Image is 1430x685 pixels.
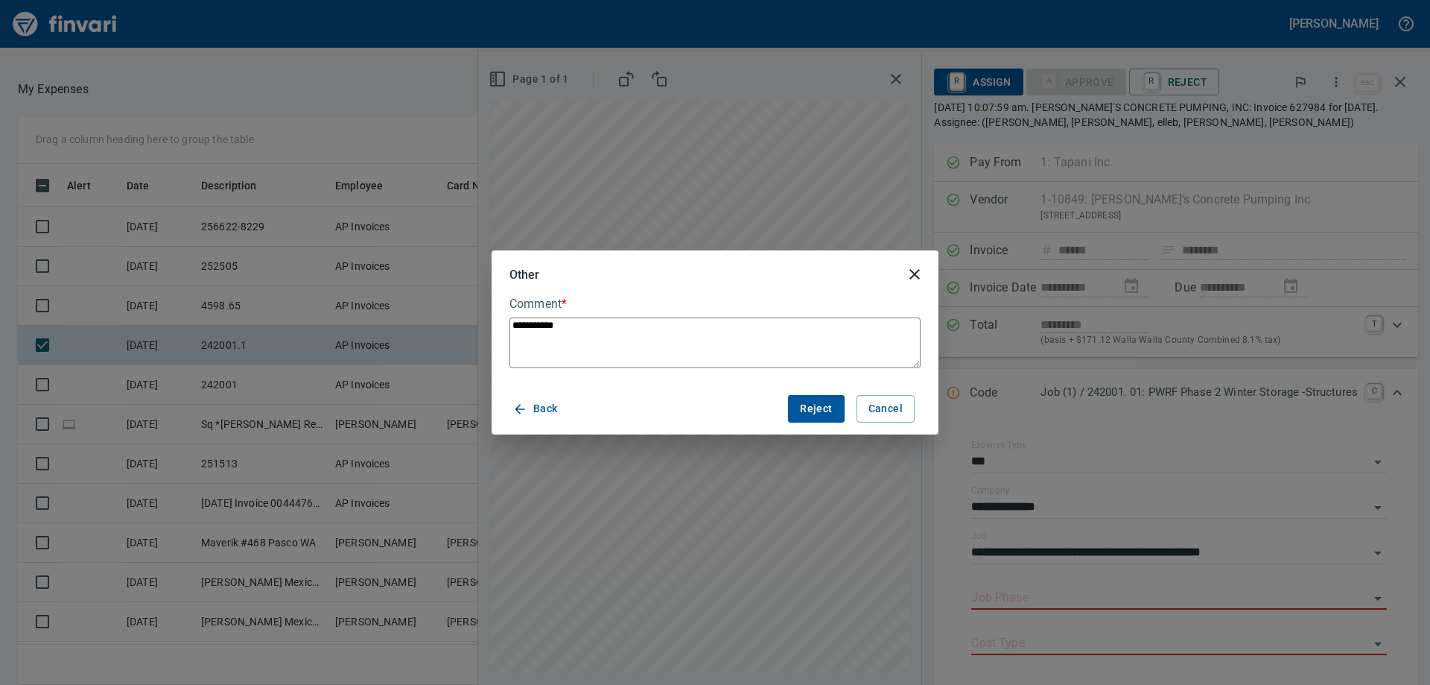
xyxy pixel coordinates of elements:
label: Comment [509,298,921,310]
button: Cancel [857,395,915,423]
button: Reject [788,395,844,423]
h5: Other [509,267,539,282]
button: close [897,256,932,292]
button: Back [509,395,564,423]
span: Cancel [868,400,903,418]
span: Back [515,400,558,418]
span: Reject [800,400,832,418]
